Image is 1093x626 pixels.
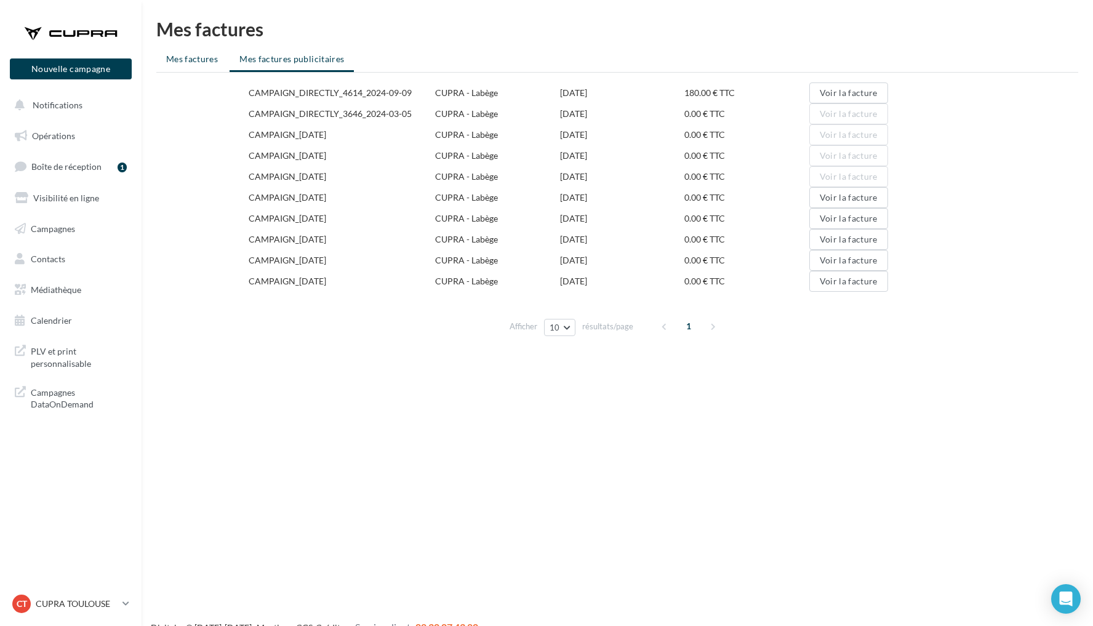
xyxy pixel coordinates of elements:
[809,250,888,271] button: Voir la facture
[809,187,888,208] button: Voir la facture
[684,275,809,287] div: 0.00 € TTC
[435,87,559,99] div: CUPRA - Labège
[684,233,809,246] div: 0.00 € TTC
[560,254,684,267] div: [DATE]
[1051,584,1081,614] div: Open Intercom Messenger
[544,319,575,336] button: 10
[7,379,134,415] a: Campagnes DataOnDemand
[36,598,118,610] p: CUPRA TOULOUSE
[31,315,72,326] span: Calendrier
[560,191,684,204] div: [DATE]
[582,321,633,332] span: résultats/page
[560,150,684,162] div: [DATE]
[31,254,65,264] span: Contacts
[249,191,436,204] div: CAMPAIGN_[DATE]
[435,171,559,183] div: CUPRA - Labège
[166,54,218,64] span: Mes factures
[249,275,436,287] div: CAMPAIGN_[DATE]
[31,223,75,233] span: Campagnes
[249,150,436,162] div: CAMPAIGN_[DATE]
[809,208,888,229] button: Voir la facture
[510,321,537,332] span: Afficher
[809,271,888,292] button: Voir la facture
[435,108,559,120] div: CUPRA - Labège
[684,171,809,183] div: 0.00 € TTC
[249,129,436,141] div: CAMPAIGN_[DATE]
[809,103,888,124] button: Voir la facture
[809,166,888,187] button: Voir la facture
[435,275,559,287] div: CUPRA - Labège
[684,254,809,267] div: 0.00 € TTC
[7,308,134,334] a: Calendrier
[32,130,75,141] span: Opérations
[684,87,809,99] div: 180.00 € TTC
[679,316,699,336] span: 1
[31,284,81,295] span: Médiathèque
[560,233,684,246] div: [DATE]
[435,233,559,246] div: CUPRA - Labège
[249,212,436,225] div: CAMPAIGN_[DATE]
[33,193,99,203] span: Visibilité en ligne
[560,212,684,225] div: [DATE]
[435,150,559,162] div: CUPRA - Labège
[809,124,888,145] button: Voir la facture
[249,254,436,267] div: CAMPAIGN_[DATE]
[7,153,134,180] a: Boîte de réception1
[7,246,134,272] a: Contacts
[560,87,684,99] div: [DATE]
[7,277,134,303] a: Médiathèque
[7,338,134,374] a: PLV et print personnalisable
[560,108,684,120] div: [DATE]
[249,108,436,120] div: CAMPAIGN_DIRECTLY_3646_2024-03-05
[684,150,809,162] div: 0.00 € TTC
[550,323,560,332] span: 10
[33,100,82,110] span: Notifications
[435,191,559,204] div: CUPRA - Labège
[7,92,129,118] button: Notifications
[809,145,888,166] button: Voir la facture
[684,129,809,141] div: 0.00 € TTC
[249,171,436,183] div: CAMPAIGN_[DATE]
[809,229,888,250] button: Voir la facture
[560,275,684,287] div: [DATE]
[17,598,27,610] span: CT
[156,20,1078,38] h1: Mes factures
[10,592,132,616] a: CT CUPRA TOULOUSE
[684,212,809,225] div: 0.00 € TTC
[7,123,134,149] a: Opérations
[31,161,102,172] span: Boîte de réception
[249,233,436,246] div: CAMPAIGN_[DATE]
[560,129,684,141] div: [DATE]
[435,212,559,225] div: CUPRA - Labège
[435,129,559,141] div: CUPRA - Labège
[809,82,888,103] button: Voir la facture
[560,171,684,183] div: [DATE]
[10,58,132,79] button: Nouvelle campagne
[118,163,127,172] div: 1
[249,87,436,99] div: CAMPAIGN_DIRECTLY_4614_2024-09-09
[7,216,134,242] a: Campagnes
[435,254,559,267] div: CUPRA - Labège
[684,108,809,120] div: 0.00 € TTC
[31,384,127,411] span: Campagnes DataOnDemand
[31,343,127,369] span: PLV et print personnalisable
[684,191,809,204] div: 0.00 € TTC
[7,185,134,211] a: Visibilité en ligne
